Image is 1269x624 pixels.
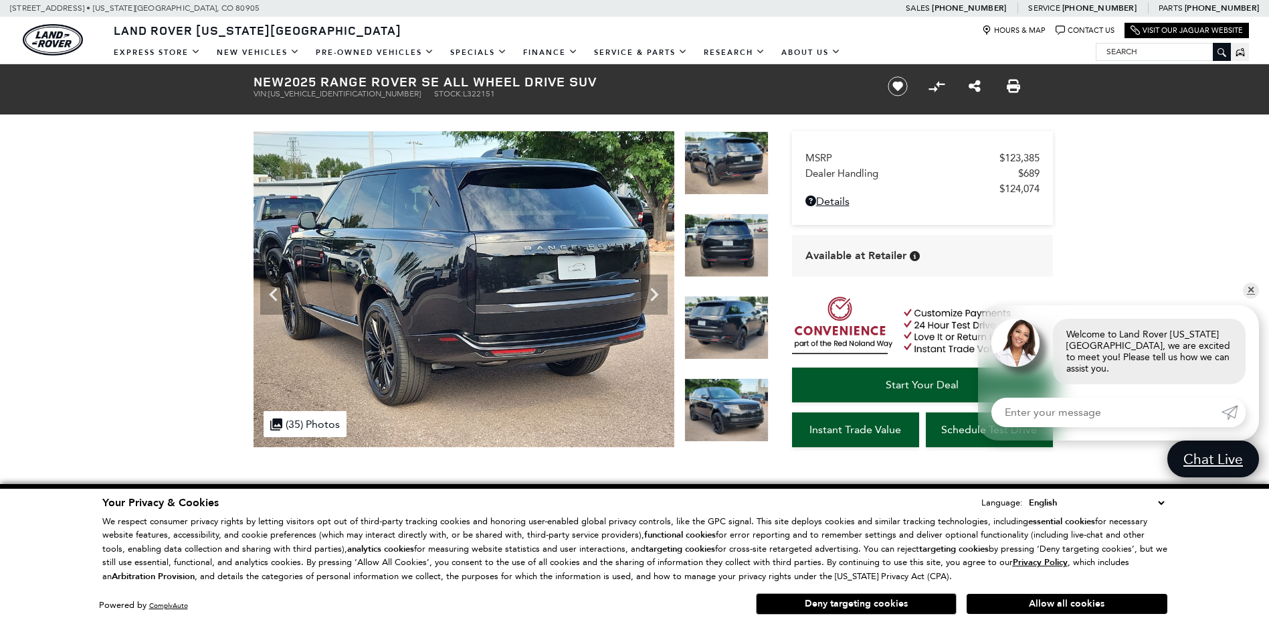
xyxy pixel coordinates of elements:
span: $123,385 [999,152,1040,164]
span: Available at Retailer [805,248,906,263]
a: Contact Us [1056,25,1114,35]
a: Start Your Deal [792,368,1053,402]
a: [PHONE_NUMBER] [1062,3,1137,13]
img: New 2025 Santorini Black LAND ROVER SE image 14 [684,378,769,442]
span: $124,074 [999,183,1040,195]
a: Dealer Handling $689 [805,167,1040,179]
img: New 2025 Santorini Black LAND ROVER SE image 11 [684,131,769,195]
span: $689 [1018,167,1040,179]
div: Vehicle is in stock and ready for immediate delivery. Due to demand, availability is subject to c... [910,251,920,261]
input: Search [1096,44,1230,60]
img: Land Rover [23,24,83,56]
a: [PHONE_NUMBER] [1185,3,1259,13]
span: Chat Live [1177,450,1250,468]
div: Previous [260,275,287,315]
input: Enter your message [991,398,1222,427]
div: (35) Photos [264,411,347,437]
span: Schedule Test Drive [941,423,1037,436]
a: Service & Parts [586,41,696,64]
span: L322151 [463,89,495,98]
a: Research [696,41,773,64]
img: New 2025 Santorini Black LAND ROVER SE image 13 [684,296,769,360]
strong: New [254,72,284,90]
a: Details [805,195,1040,208]
u: Privacy Policy [1013,556,1068,568]
span: Sales [906,3,930,13]
a: About Us [773,41,849,64]
strong: analytics cookies [347,543,414,555]
a: Hours & Map [982,25,1046,35]
button: Save vehicle [883,76,912,97]
img: New 2025 Santorini Black LAND ROVER SE image 11 [254,131,674,447]
h1: 2025 Range Rover SE All Wheel Drive SUV [254,74,866,89]
a: Schedule Test Drive [926,412,1053,447]
a: Finance [515,41,586,64]
a: Pre-Owned Vehicles [308,41,442,64]
a: [STREET_ADDRESS] • [US_STATE][GEOGRAPHIC_DATA], CO 80905 [10,3,260,13]
strong: functional cookies [644,529,716,541]
a: ComplyAuto [149,601,188,610]
select: Language Select [1026,495,1167,510]
button: Compare Vehicle [926,76,947,96]
span: Service [1028,3,1060,13]
p: We respect consumer privacy rights by letting visitors opt out of third-party tracking cookies an... [102,515,1167,584]
span: Land Rover [US_STATE][GEOGRAPHIC_DATA] [114,22,401,38]
span: Parts [1159,3,1183,13]
span: MSRP [805,152,999,164]
strong: targeting cookies [646,543,715,555]
a: Print this New 2025 Range Rover SE All Wheel Drive SUV [1007,78,1020,94]
strong: Arbitration Provision [112,570,195,582]
span: Your Privacy & Cookies [102,495,219,510]
a: Land Rover [US_STATE][GEOGRAPHIC_DATA] [106,22,409,38]
div: Language: [981,498,1023,507]
a: Specials [442,41,515,64]
img: New 2025 Santorini Black LAND ROVER SE image 12 [684,214,769,277]
div: Next [641,275,668,315]
a: Visit Our Jaguar Website [1131,25,1243,35]
strong: targeting cookies [919,543,989,555]
a: Chat Live [1167,441,1259,477]
img: Agent profile photo [991,319,1040,367]
a: MSRP $123,385 [805,152,1040,164]
button: Allow all cookies [967,594,1167,614]
a: EXPRESS STORE [106,41,209,64]
a: $124,074 [805,183,1040,195]
span: VIN: [254,89,268,98]
a: Privacy Policy [1013,557,1068,567]
a: Instant Trade Value [792,412,919,447]
strong: essential cookies [1028,516,1095,528]
a: [PHONE_NUMBER] [932,3,1006,13]
div: Welcome to Land Rover [US_STATE][GEOGRAPHIC_DATA], we are excited to meet you! Please tell us how... [1053,319,1246,384]
span: [US_VEHICLE_IDENTIFICATION_NUMBER] [268,89,421,98]
nav: Main Navigation [106,41,849,64]
a: Submit [1222,398,1246,427]
a: New Vehicles [209,41,308,64]
div: Powered by [99,601,188,610]
span: Stock: [434,89,463,98]
a: land-rover [23,24,83,56]
span: Start Your Deal [886,378,959,391]
span: Dealer Handling [805,167,1018,179]
a: Share this New 2025 Range Rover SE All Wheel Drive SUV [969,78,981,94]
span: Instant Trade Value [809,423,901,436]
button: Deny targeting cookies [756,593,957,615]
